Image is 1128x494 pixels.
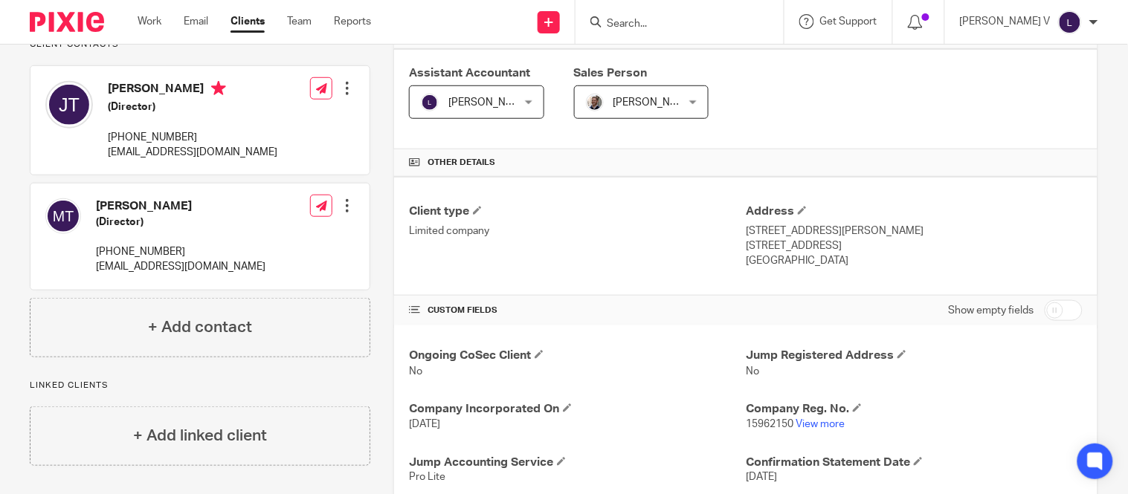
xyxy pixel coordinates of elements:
h4: Jump Accounting Service [409,455,746,470]
p: [EMAIL_ADDRESS][DOMAIN_NAME] [108,145,277,160]
img: svg%3E [45,81,93,129]
span: Pro Lite [409,472,445,483]
h4: CUSTOM FIELDS [409,305,746,316]
h5: (Director) [96,215,265,230]
span: No [409,366,422,377]
p: Client contacts [30,39,370,51]
p: [STREET_ADDRESS] [746,238,1083,253]
h4: [PERSON_NAME] [108,81,277,100]
h4: Address [746,204,1083,219]
h4: Company Incorporated On [409,401,746,417]
img: Matt%20Circle.png [586,94,604,111]
span: [PERSON_NAME] V [448,97,539,108]
a: Team [287,14,312,29]
a: View more [796,419,845,429]
h4: + Add contact [148,316,252,339]
p: [PHONE_NUMBER] [108,130,277,145]
h4: Confirmation Statement Date [746,455,1083,470]
p: [EMAIL_ADDRESS][DOMAIN_NAME] [96,259,265,274]
i: Primary [211,81,226,96]
input: Search [605,18,739,31]
img: svg%3E [1058,10,1082,34]
a: Clients [231,14,265,29]
img: svg%3E [421,94,439,111]
span: [PERSON_NAME] [613,97,695,108]
p: Linked clients [30,380,370,391]
p: [PHONE_NUMBER]‬ [96,244,265,259]
span: Assistant Accountant [409,67,530,79]
h4: + Add linked client [133,424,267,447]
span: 15962150 [746,419,793,429]
p: [PERSON_NAME] V [960,14,1051,29]
h4: Ongoing CoSec Client [409,348,746,363]
a: Email [184,14,208,29]
h4: Client type [409,204,746,219]
p: [STREET_ADDRESS][PERSON_NAME] [746,224,1083,238]
span: [DATE] [409,419,440,429]
span: Other details [428,157,495,169]
p: [GEOGRAPHIC_DATA] [746,253,1083,268]
h5: (Director) [108,100,277,114]
a: Reports [334,14,371,29]
span: No [746,366,759,377]
img: Pixie [30,12,104,32]
span: Sales Person [574,67,648,79]
label: Show empty fields [949,303,1034,318]
h4: Jump Registered Address [746,348,1083,363]
h4: Company Reg. No. [746,401,1083,417]
span: [DATE] [746,472,777,483]
h4: [PERSON_NAME] [96,198,265,214]
p: Limited company [409,224,746,238]
span: Get Support [820,16,877,27]
a: Work [138,14,161,29]
img: svg%3E [45,198,81,234]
